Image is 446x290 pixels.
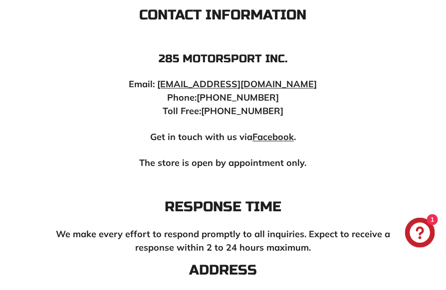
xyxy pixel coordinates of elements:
strong: Toll Free: [163,105,201,117]
a: [EMAIL_ADDRESS][DOMAIN_NAME] [158,78,317,90]
p: [PHONE_NUMBER] [PHONE_NUMBER] [38,77,408,118]
strong: Email: [129,78,155,90]
h3: Address [38,263,408,279]
strong: The store is open by appointment only. [140,157,307,168]
strong: Phone: [167,92,197,103]
inbox-online-store-chat: Shopify online store chat [402,218,438,250]
h3: Response Time [38,199,408,215]
p: We make every effort to respond promptly to all inquiries. Expect to receive a response within 2 ... [38,227,408,254]
strong: . [294,131,296,143]
strong: Get in touch with us via [150,131,252,143]
h3: Contact Information [38,7,408,23]
h4: 285 Motorsport inc. [38,53,408,65]
a: Facebook [252,131,294,143]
